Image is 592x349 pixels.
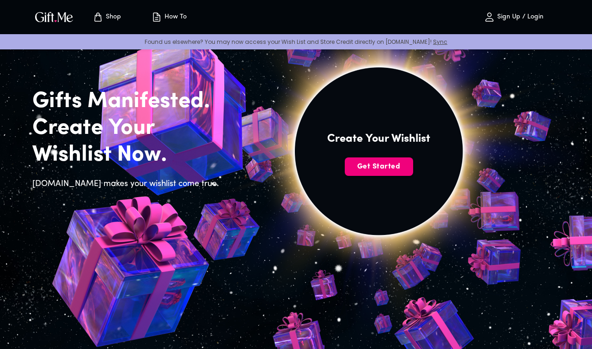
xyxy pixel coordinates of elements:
h2: Gifts Manifested. [32,88,225,115]
button: Get Started [345,157,413,176]
a: Sync [433,38,447,46]
p: Shop [104,13,121,21]
h4: Create Your Wishlist [327,132,430,146]
h2: Wishlist Now. [32,142,225,168]
button: GiftMe Logo [32,12,76,23]
p: Found us elsewhere? You may now access your Wish List and Store Credit directly on [DOMAIN_NAME]! [7,38,585,46]
img: GiftMe Logo [33,10,75,24]
img: how-to.svg [151,12,162,23]
button: Store page [81,2,132,32]
span: Get Started [345,162,413,172]
button: How To [143,2,194,32]
h2: Create Your [32,115,225,142]
p: Sign Up / Login [495,13,543,21]
p: How To [162,13,187,21]
h6: [DOMAIN_NAME] makes your wishlist come true. [32,178,225,191]
button: Sign Up / Login [467,2,560,32]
